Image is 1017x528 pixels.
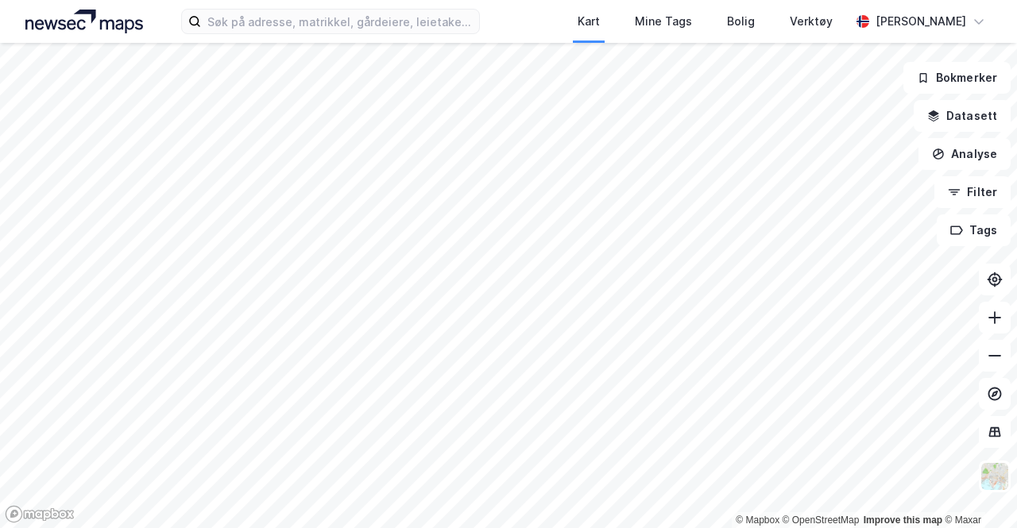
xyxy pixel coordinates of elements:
div: Bolig [727,12,755,31]
div: [PERSON_NAME] [876,12,966,31]
div: Kontrollprogram for chat [938,452,1017,528]
input: Søk på adresse, matrikkel, gårdeiere, leietakere eller personer [201,10,479,33]
div: Verktøy [790,12,833,31]
div: Kart [578,12,600,31]
div: Mine Tags [635,12,692,31]
img: logo.a4113a55bc3d86da70a041830d287a7e.svg [25,10,143,33]
iframe: Chat Widget [938,452,1017,528]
